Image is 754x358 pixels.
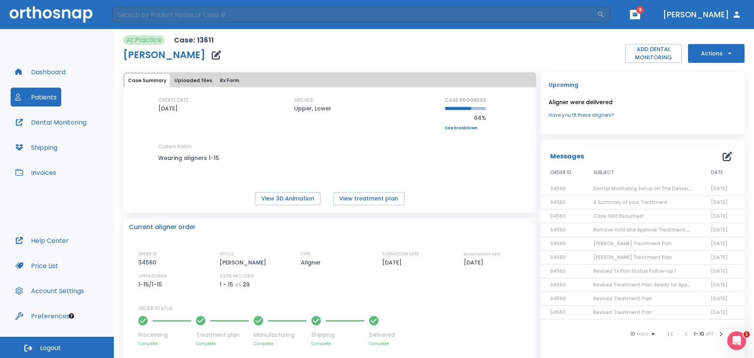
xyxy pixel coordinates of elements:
[635,331,648,337] span: rows
[625,44,682,63] button: ADD DENTAL MONITORING
[593,281,699,288] span: Revised Treatment Plan: Ready for Approval
[464,251,500,258] p: ESTIMATED SHIP DATE
[123,50,205,60] h1: [PERSON_NAME]
[138,341,191,347] p: Complete
[593,268,676,274] span: Revised Tx Plan Status Follow-up 1
[220,280,233,289] p: 1 - 15
[688,44,745,63] button: Actions
[171,74,215,87] button: Uploaded files
[660,7,745,22] button: [PERSON_NAME]
[11,62,70,81] button: Dashboard
[550,169,571,176] span: ORDER ID
[549,97,737,107] p: Aligner were delivered
[254,341,307,347] p: Complete
[129,222,196,232] p: Current aligner order
[11,138,62,157] button: Shipping
[220,251,234,258] p: OFFICE
[158,143,229,150] p: Current Batch
[9,6,93,22] img: Orthosnap
[311,341,364,347] p: Complete
[125,74,534,87] div: tabs
[138,273,167,280] p: UPPER/LOWER
[550,152,584,161] p: Messages
[11,88,61,106] button: Patients
[593,309,652,316] span: Revised Treatment Plan
[158,104,178,113] p: [DATE]
[711,268,728,274] span: [DATE]
[593,213,644,219] span: Case 13611 Resumed!
[711,226,728,233] span: [DATE]
[11,113,91,132] button: Dental Monitoring
[705,330,713,337] span: of 11
[550,295,566,302] span: 34560
[711,169,723,176] span: DATE
[138,258,159,267] p: 34560
[174,35,214,45] p: Case: 13611
[464,258,486,267] p: [DATE]
[11,231,73,250] button: Help Center
[255,192,320,205] button: View 3D Animation
[593,185,702,192] span: Dental Monitoring Setup on The Delivery Day
[254,331,307,339] p: Manufacturing
[68,312,75,319] div: Tooltip anchor
[593,295,652,302] span: Revised Treatment Plan
[711,295,728,302] span: [DATE]
[11,281,89,300] button: Account Settings
[694,330,705,337] span: 1 - 10
[711,213,728,219] span: [DATE]
[235,280,241,289] p: of
[549,112,737,119] a: Have you fit these aligners?
[301,251,310,258] p: TYPE
[112,7,597,22] input: Search by Patient Name or Case #
[550,226,566,233] span: 34560
[550,199,566,206] span: 34560
[382,251,419,258] p: SUBMISSION DATE
[549,80,737,90] p: Upcoming
[711,309,728,316] span: [DATE]
[11,307,74,325] button: Preferences
[550,185,566,192] span: 34560
[727,331,746,350] iframe: Intercom live chat
[445,113,486,123] p: 64%
[11,163,61,182] a: Invoices
[126,35,161,45] p: At Practice
[158,153,229,163] p: Wearing aligners 1-15
[593,254,672,261] span: [PERSON_NAME] Treatment Plan
[196,341,249,347] p: Complete
[630,331,635,337] span: 10
[369,331,395,339] p: Delivered
[138,251,157,258] p: ORDER ID
[743,331,750,338] span: 1
[40,344,61,352] span: Logout
[217,74,242,87] button: Rx Form
[550,309,566,316] span: 34560
[243,280,250,289] p: 29
[294,97,313,104] p: ARCHES
[593,169,614,176] span: SUBJECT
[138,331,191,339] p: Processing
[333,192,404,205] button: View treatment plan
[550,254,566,261] span: 34560
[711,240,728,247] span: [DATE]
[550,240,566,247] span: 34560
[711,185,728,192] span: [DATE]
[220,258,269,267] p: [PERSON_NAME]
[125,74,170,87] button: Case Summary
[445,126,486,130] a: See breakdown
[711,254,728,261] span: [DATE]
[445,97,486,104] p: CASE PROGRESS
[636,6,644,14] span: 8
[550,268,566,274] span: 34560
[138,305,531,312] p: ORDER STATUS
[382,258,404,267] p: [DATE]
[11,256,63,275] button: Price List
[593,240,672,247] span: [PERSON_NAME] Treatment Plan
[711,281,728,288] span: [DATE]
